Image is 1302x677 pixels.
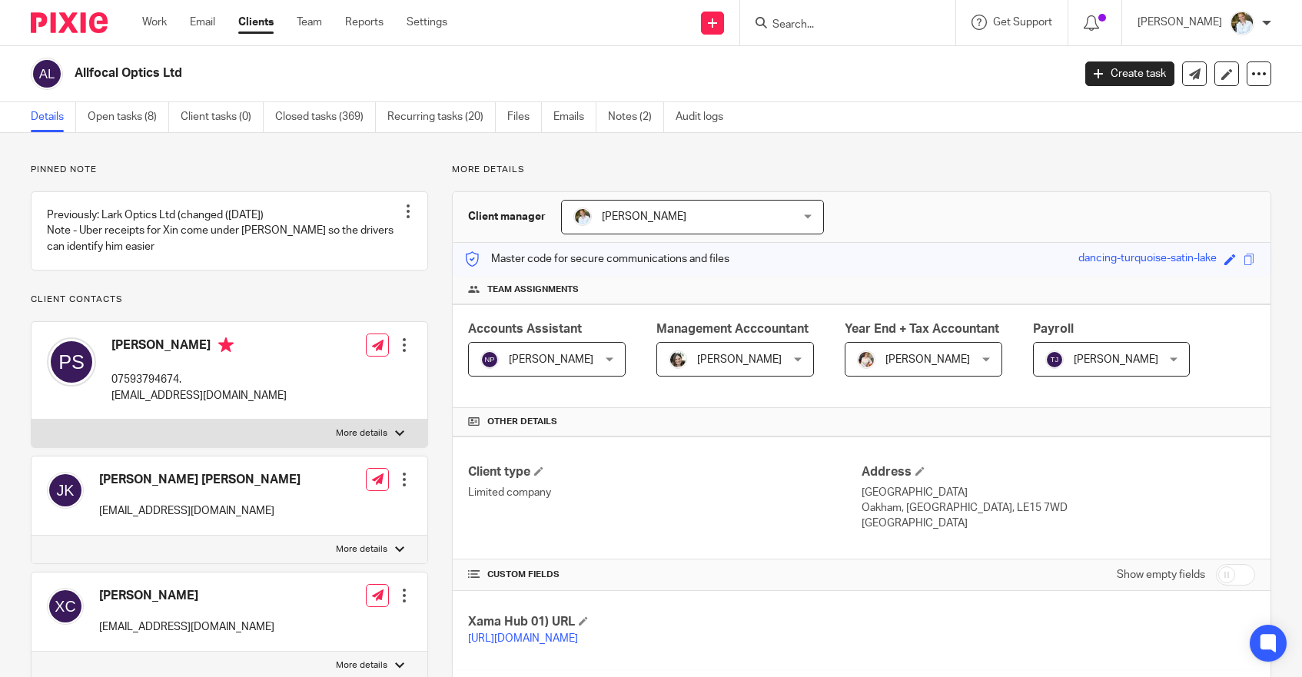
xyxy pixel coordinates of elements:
span: Get Support [993,17,1052,28]
p: More details [336,659,387,672]
input: Search [771,18,909,32]
span: [PERSON_NAME] [1074,354,1158,365]
img: svg%3E [47,588,84,625]
p: [EMAIL_ADDRESS][DOMAIN_NAME] [99,503,301,519]
p: Oakham, [GEOGRAPHIC_DATA], LE15 7WD [862,500,1255,516]
p: 07593794674. [111,372,287,387]
p: [EMAIL_ADDRESS][DOMAIN_NAME] [111,388,287,403]
p: Limited company [468,485,862,500]
img: barbara-raine-.jpg [669,350,687,369]
p: Client contacts [31,294,428,306]
div: dancing-turquoise-satin-lake [1078,251,1217,268]
h4: [PERSON_NAME] [111,337,287,357]
span: [PERSON_NAME] [509,354,593,365]
p: More details [452,164,1271,176]
span: Team assignments [487,284,579,296]
a: [URL][DOMAIN_NAME] [468,633,578,644]
a: Audit logs [676,102,735,132]
i: Primary [218,337,234,353]
span: [PERSON_NAME] [697,354,782,365]
p: Master code for secure communications and files [464,251,729,267]
span: Accounts Assistant [468,323,582,335]
a: Email [190,15,215,30]
a: Emails [553,102,596,132]
img: svg%3E [47,337,96,387]
h4: Address [862,464,1255,480]
img: Kayleigh%20Henson.jpeg [857,350,875,369]
a: Recurring tasks (20) [387,102,496,132]
p: [GEOGRAPHIC_DATA] [862,516,1255,531]
label: Show empty fields [1117,567,1205,582]
a: Work [142,15,167,30]
a: Create task [1085,61,1174,86]
span: [PERSON_NAME] [602,211,686,222]
img: sarah-royle.jpg [573,207,592,226]
a: Details [31,102,76,132]
span: Year End + Tax Accountant [845,323,999,335]
p: [GEOGRAPHIC_DATA] [862,485,1255,500]
p: Pinned note [31,164,428,176]
a: Files [507,102,542,132]
img: Pixie [31,12,108,33]
span: Other details [487,416,557,428]
h2: Allfocal Optics Ltd [75,65,865,81]
h4: Client type [468,464,862,480]
img: svg%3E [480,350,499,369]
p: More details [336,543,387,556]
h4: Xama Hub 01) URL [468,614,862,630]
span: Payroll [1033,323,1074,335]
h4: [PERSON_NAME] [99,588,274,604]
h4: CUSTOM FIELDS [468,569,862,581]
span: Management Acccountant [656,323,809,335]
a: Open tasks (8) [88,102,169,132]
img: svg%3E [31,58,63,90]
p: More details [336,427,387,440]
img: svg%3E [1045,350,1064,369]
a: Team [297,15,322,30]
a: Reports [345,15,384,30]
img: svg%3E [47,472,84,509]
span: [PERSON_NAME] [885,354,970,365]
a: Settings [407,15,447,30]
p: [PERSON_NAME] [1138,15,1222,30]
a: Client tasks (0) [181,102,264,132]
img: sarah-royle.jpg [1230,11,1254,35]
a: Clients [238,15,274,30]
a: Notes (2) [608,102,664,132]
p: [EMAIL_ADDRESS][DOMAIN_NAME] [99,619,274,635]
h4: [PERSON_NAME] [PERSON_NAME] [99,472,301,488]
h3: Client manager [468,209,546,224]
a: Closed tasks (369) [275,102,376,132]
